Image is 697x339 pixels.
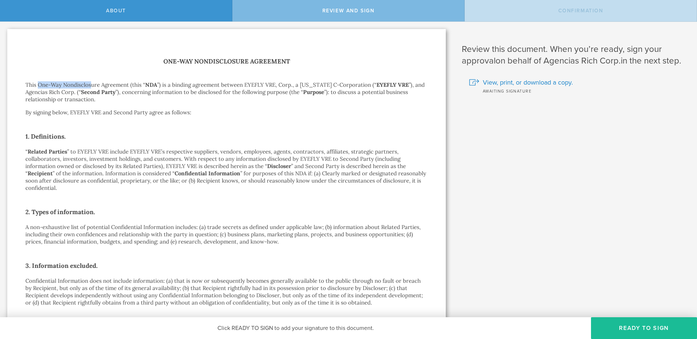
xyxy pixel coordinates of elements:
strong: Related Parties [28,148,67,155]
span: on behalf of Agencias Rich Corp. [496,56,621,66]
span: About [106,8,126,14]
p: This One-Way Nondisclosure Agreement (this “ ”) is a binding agreement between EYEFLY VRE, Corp.,... [25,81,428,103]
strong: Purpose [303,89,324,95]
span: View, print, or download a copy. [483,78,573,87]
strong: Recipient [28,170,53,177]
h1: One-Way Nondisclosure Agreement [25,56,428,67]
strong: Confidential Information [175,170,240,177]
strong: EYEFLY VRE [376,81,409,88]
button: Ready to Sign [591,317,697,339]
strong: NDA [145,81,157,88]
h2: 2. Types of information. [25,206,428,218]
h1: Review this document. When you’re ready, sign your approval in the next step. [462,44,686,67]
p: “ ” to EYEFLY VRE include EYEFLY VRE’s respective suppliers, vendors, employees, agents, contract... [25,148,428,192]
span: Confirmation [558,8,603,14]
p: By signing below, EYEFLY VRE and Second Party agree as follows: [25,109,428,116]
h2: 3. Information excluded. [25,260,428,271]
span: Review and sign [322,8,375,14]
strong: Discloser [267,163,291,169]
strong: Second Party [81,89,115,95]
p: Confidential Information does not include information: (a) that is now or subsequently becomes ge... [25,277,428,306]
h2: 1. Definitions. [25,131,428,142]
div: Awaiting signature [469,87,686,94]
p: A non-exhaustive list of potential Confidential Information includes: (a) trade secrets as define... [25,224,428,245]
